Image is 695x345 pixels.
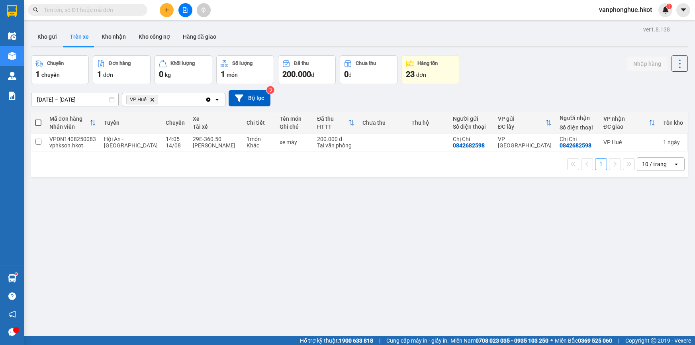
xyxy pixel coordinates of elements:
[8,274,16,282] img: warehouse-icon
[31,55,89,84] button: Chuyến1chuyến
[618,336,619,345] span: |
[182,7,188,13] span: file-add
[166,142,185,149] div: 14/08
[379,336,380,345] span: |
[130,96,147,103] span: VP Huế
[8,92,16,100] img: solution-icon
[560,142,591,149] div: 0842682598
[193,142,239,149] div: [PERSON_NAME]
[166,136,185,142] div: 14:05
[280,139,309,145] div: xe máy
[15,273,18,275] sup: 1
[282,69,311,79] span: 200.000
[676,3,690,17] button: caret-down
[550,339,553,342] span: ⚪️
[41,72,60,78] span: chuyến
[278,55,336,84] button: Đã thu200.000đ
[311,72,314,78] span: đ
[560,124,595,131] div: Số điện thoại
[49,142,96,149] div: vphkson.hkot
[642,160,667,168] div: 10 / trang
[560,115,595,121] div: Người nhận
[673,161,679,167] svg: open
[49,136,96,142] div: VPDN1408250083
[193,116,239,122] div: Xe
[193,136,239,142] div: 29E-360.50
[31,27,63,46] button: Kho gửi
[494,112,556,133] th: Toggle SortBy
[453,142,485,149] div: 0842682598
[49,116,90,122] div: Mã đơn hàng
[663,139,683,145] div: 1
[603,123,649,130] div: ĐC giao
[476,337,548,344] strong: 0708 023 035 - 0935 103 250
[266,86,274,94] sup: 3
[401,55,459,84] button: Hàng tồn23đơn
[178,3,192,17] button: file-add
[603,139,655,145] div: VP Huế
[104,120,158,126] div: Tuyến
[643,25,670,34] div: ver 1.8.138
[229,90,270,106] button: Bộ lọc
[339,337,373,344] strong: 1900 633 818
[170,61,195,66] div: Khối lượng
[417,61,438,66] div: Hàng tồn
[165,72,171,78] span: kg
[160,3,174,17] button: plus
[317,136,354,142] div: 200.000 đ
[280,123,309,130] div: Ghi chú
[8,72,16,80] img: warehouse-icon
[668,4,670,9] span: 1
[450,336,548,345] span: Miền Nam
[97,69,102,79] span: 1
[201,7,206,13] span: aim
[411,120,445,126] div: Thu hộ
[44,6,138,14] input: Tìm tên, số ĐT hoặc mã đơn
[300,336,373,345] span: Hỗ trợ kỹ thuật:
[31,93,118,106] input: Select a date range.
[662,6,669,14] img: icon-new-feature
[560,136,595,142] div: Chị Chi
[348,72,352,78] span: đ
[104,136,158,149] span: Hội An - [GEOGRAPHIC_DATA]
[406,69,415,79] span: 23
[313,112,358,133] th: Toggle SortBy
[247,136,272,142] div: 1 món
[155,55,212,84] button: Khối lượng0kg
[150,97,155,102] svg: Delete
[8,292,16,300] span: question-circle
[132,27,176,46] button: Kho công nợ
[95,27,132,46] button: Kho nhận
[666,4,672,9] sup: 1
[214,96,220,103] svg: open
[498,136,552,149] div: VP [GEOGRAPHIC_DATA]
[176,27,223,46] button: Hàng đã giao
[340,55,397,84] button: Chưa thu0đ
[668,139,680,145] span: ngày
[93,55,151,84] button: Đơn hàng1đơn
[47,61,64,66] div: Chuyến
[159,69,163,79] span: 0
[8,52,16,60] img: warehouse-icon
[453,136,490,142] div: Chị Chi
[680,6,687,14] span: caret-down
[663,120,683,126] div: Tồn kho
[227,72,238,78] span: món
[627,57,668,71] button: Nhập hàng
[416,72,426,78] span: đơn
[8,328,16,336] span: message
[49,123,90,130] div: Nhân viên
[247,120,272,126] div: Chi tiết
[8,32,16,40] img: warehouse-icon
[578,337,612,344] strong: 0369 525 060
[7,5,17,17] img: logo-vxr
[280,116,309,122] div: Tên món
[453,123,490,130] div: Số điện thoại
[453,116,490,122] div: Người gửi
[205,96,211,103] svg: Clear all
[386,336,448,345] span: Cung cấp máy in - giấy in:
[498,116,545,122] div: VP gửi
[33,7,39,13] span: search
[344,69,348,79] span: 0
